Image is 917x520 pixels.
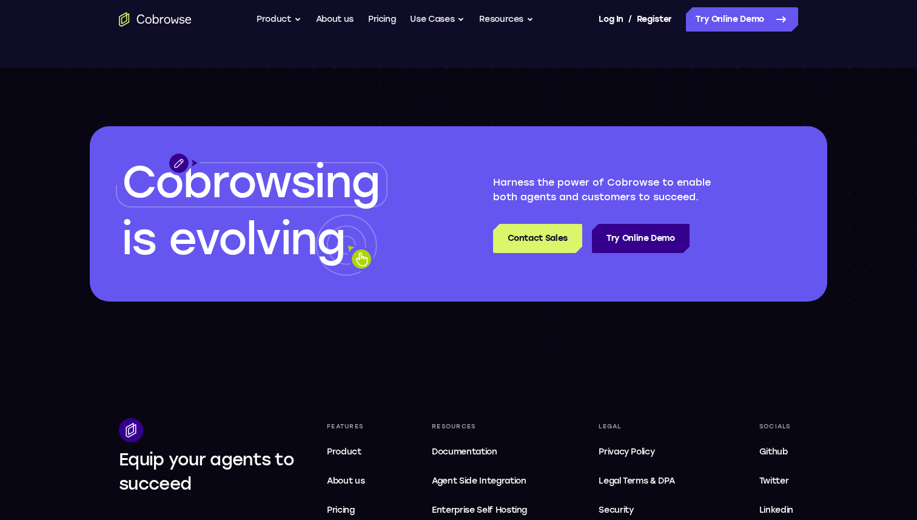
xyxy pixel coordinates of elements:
button: Use Cases [410,7,465,32]
a: Agent Side Integration [427,469,546,493]
a: About us [322,469,380,493]
span: Equip your agents to succeed [119,449,294,494]
p: Harness the power of Cobrowse to enable both agents and customers to succeed. [493,175,737,204]
span: Github [759,447,788,457]
button: Product [257,7,301,32]
a: Contact Sales [493,224,582,253]
a: Github [754,440,798,464]
div: Features [322,418,380,435]
a: Log In [599,7,623,32]
span: About us [327,476,364,486]
span: Pricing [327,505,355,515]
div: Socials [754,418,798,435]
a: Product [322,440,380,464]
a: About us [316,7,354,32]
span: Enterprise Self Hosting [432,503,542,518]
span: Security [599,505,633,515]
div: Legal [594,418,707,435]
span: Linkedin [759,505,793,515]
span: Privacy Policy [599,447,654,457]
a: Twitter [754,469,798,493]
span: Product [327,447,361,457]
div: Resources [427,418,546,435]
span: Cobrowsing [122,156,379,208]
a: Go to the home page [119,12,192,27]
span: Twitter [759,476,789,486]
span: Documentation [432,447,497,457]
a: Pricing [368,7,396,32]
span: / [628,12,632,27]
span: Legal Terms & DPA [599,476,674,486]
a: Privacy Policy [594,440,707,464]
button: Resources [479,7,534,32]
a: Try Online Demo [686,7,798,32]
a: Try Online Demo [592,224,690,253]
a: Documentation [427,440,546,464]
a: Register [637,7,672,32]
span: evolving [169,213,345,265]
span: Agent Side Integration [432,474,542,488]
span: is [122,213,156,265]
a: Legal Terms & DPA [594,469,707,493]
